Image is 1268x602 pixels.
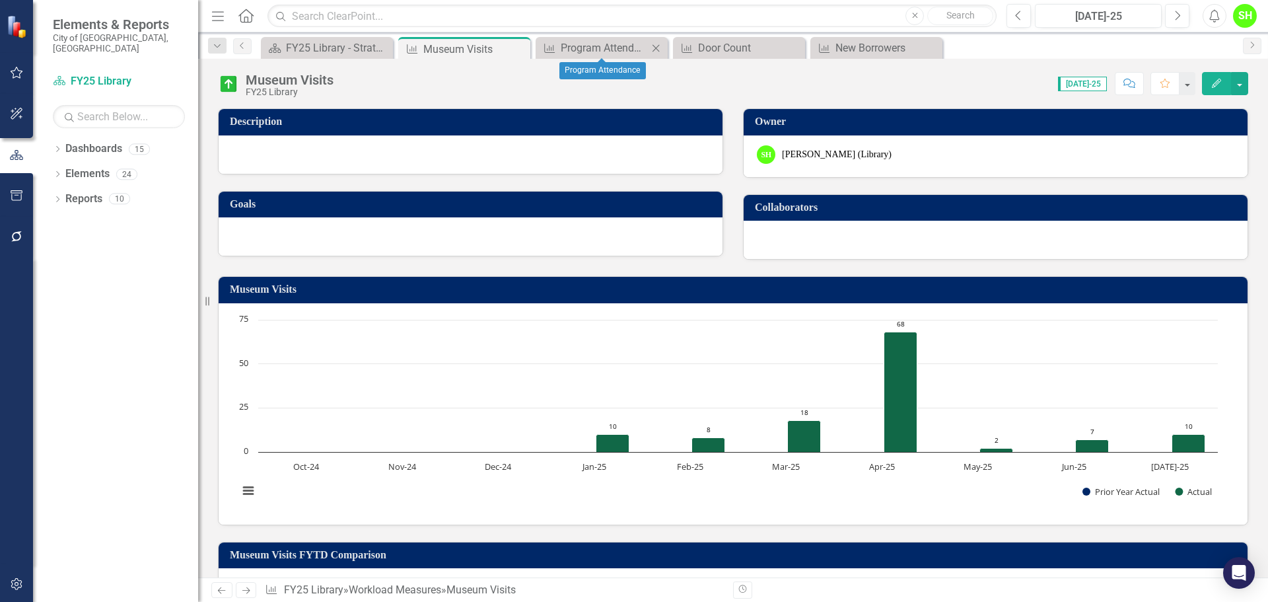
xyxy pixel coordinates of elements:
a: FY25 Library [284,583,343,596]
div: Museum Visits [446,583,516,596]
h3: Collaborators [755,202,1241,213]
text: 7 [1090,427,1094,436]
text: Apr-25 [869,461,895,472]
text: 0 [244,445,248,457]
path: Jul-25, 10. Actual. [1172,434,1205,452]
text: 25 [239,400,248,412]
path: May-25, 2. Actual. [980,448,1013,452]
h3: Goals [230,198,716,210]
div: [DATE]-25 [1039,9,1157,24]
div: 10 [109,194,130,205]
text: 10 [609,422,617,431]
a: FY25 Library [53,74,185,89]
a: New Borrowers [814,40,939,56]
div: SH [757,145,775,164]
div: [PERSON_NAME] (Library) [782,148,892,161]
text: 2 [995,435,999,445]
button: [DATE]-25 [1035,4,1162,28]
button: SH [1233,4,1257,28]
button: Search [927,7,993,25]
h3: Museum Visits [230,283,1241,295]
span: Search [946,10,975,20]
a: Elements [65,167,110,182]
text: [DATE]-25 [1151,461,1189,472]
div: Chart. Highcharts interactive chart. [232,313,1234,511]
input: Search ClearPoint... [267,5,997,28]
div: 24 [116,169,137,180]
text: 10 [1185,422,1193,431]
path: Jun-25, 7. Actual. [1076,439,1109,452]
div: FY25 Library [246,87,334,97]
h3: Museum Visits FYTD Comparison [230,549,1241,561]
a: Workload Measures [349,583,441,596]
text: Jan-25 [581,461,606,472]
path: Feb-25, 8. Actual. [692,437,725,452]
span: [DATE]-25 [1058,77,1107,91]
a: Reports [65,192,102,207]
button: View chart menu, Chart [239,482,258,500]
button: Show Actual [1175,486,1212,498]
div: FY25 Library - Strategic Plan [286,40,390,56]
div: Museum Visits [423,41,527,57]
text: 75 [239,313,248,324]
div: » » [265,583,723,598]
a: Dashboards [65,141,122,157]
text: 50 [239,357,248,369]
div: Open Intercom Messenger [1223,557,1255,589]
div: New Borrowers [835,40,939,56]
text: Mar-25 [772,461,800,472]
h3: Owner [755,116,1241,128]
button: Show Prior Year Actual [1082,486,1160,498]
img: On Target [218,73,239,94]
h3: Description [230,116,716,128]
a: FY25 Library - Strategic Plan [264,40,390,56]
span: Elements & Reports [53,17,185,32]
div: Program Attendance [559,62,646,79]
text: 68 [897,319,905,328]
small: City of [GEOGRAPHIC_DATA], [GEOGRAPHIC_DATA] [53,32,185,54]
div: Museum Visits [246,73,334,87]
img: ClearPoint Strategy [7,15,30,38]
svg: Interactive chart [232,313,1224,511]
text: Oct-24 [293,461,320,472]
a: Door Count [676,40,802,56]
text: 18 [800,408,808,417]
path: Mar-25, 18. Actual. [788,420,821,452]
div: Door Count [698,40,802,56]
a: Program Attendance [539,40,648,56]
div: 15 [129,143,150,155]
text: May-25 [964,461,992,472]
path: Jan-25, 10. Actual. [596,434,629,452]
text: Dec-24 [485,461,512,472]
text: 8 [707,425,711,434]
path: Apr-25, 68. Actual. [884,332,917,452]
div: Program Attendance [561,40,648,56]
input: Search Below... [53,105,185,128]
text: Jun-25 [1061,461,1086,472]
text: Feb-25 [677,461,703,472]
text: Nov-24 [388,461,417,472]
